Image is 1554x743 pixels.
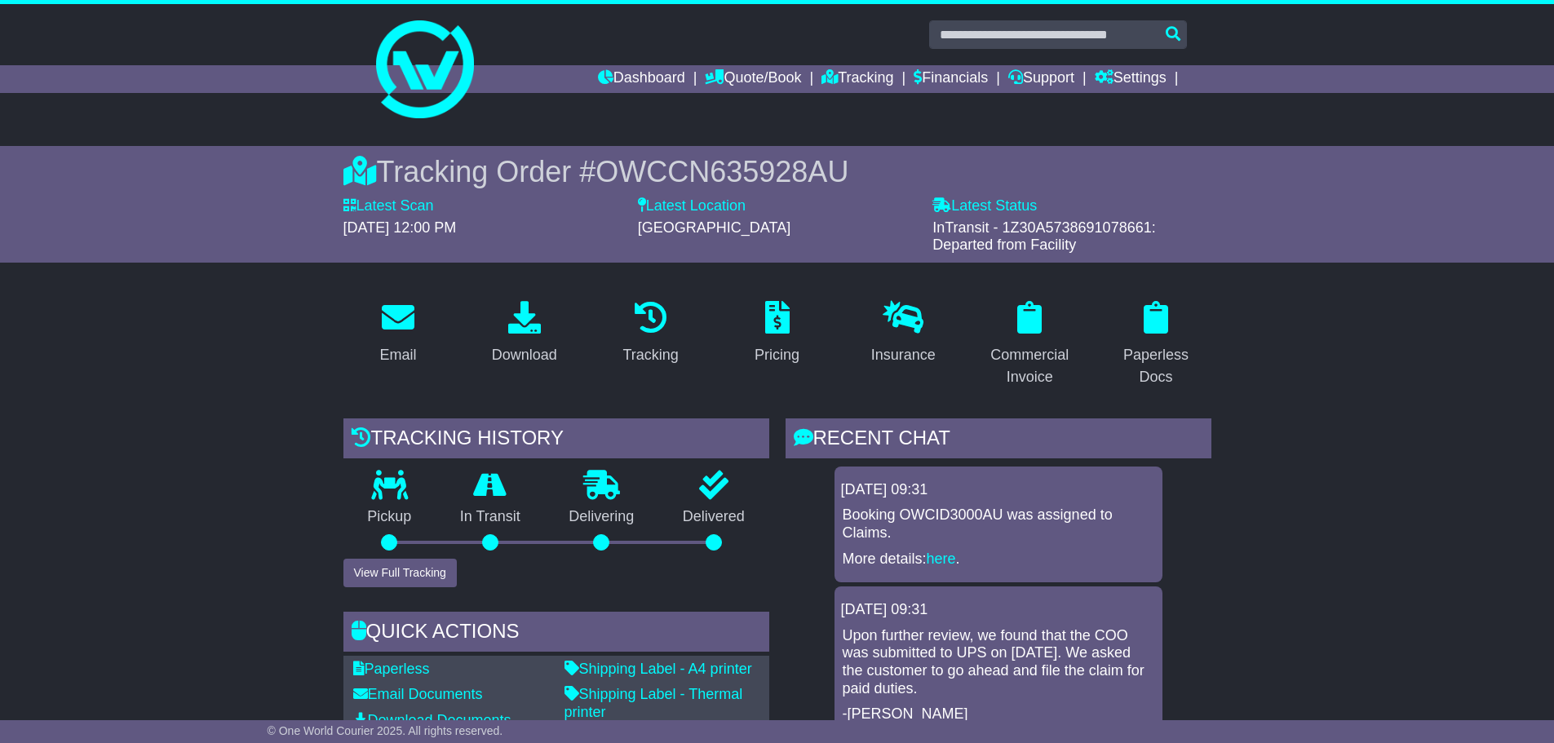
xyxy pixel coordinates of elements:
div: RECENT CHAT [786,418,1211,462]
div: Paperless Docs [1112,344,1201,388]
p: Pickup [343,508,436,526]
label: Latest Scan [343,197,434,215]
button: View Full Tracking [343,559,457,587]
a: Paperless Docs [1101,295,1211,394]
a: Paperless [353,661,430,677]
div: Pricing [755,344,799,366]
a: Tracking [612,295,688,372]
p: Delivering [545,508,659,526]
div: Quick Actions [343,612,769,656]
div: Tracking [622,344,678,366]
a: Email [369,295,427,372]
span: OWCCN635928AU [595,155,848,188]
p: More details: . [843,551,1154,568]
span: [GEOGRAPHIC_DATA] [638,219,790,236]
a: Quote/Book [705,65,801,93]
p: Upon further review, we found that the COO was submitted to UPS on [DATE]. We asked the customer ... [843,627,1154,697]
div: Tracking Order # [343,154,1211,189]
a: Shipping Label - A4 printer [564,661,752,677]
p: Delivered [658,508,769,526]
p: Booking OWCID3000AU was assigned to Claims. [843,506,1154,542]
div: Download [492,344,557,366]
a: Download [481,295,568,372]
a: Settings [1095,65,1167,93]
div: [DATE] 09:31 [841,481,1156,499]
a: Support [1008,65,1074,93]
label: Latest Location [638,197,746,215]
a: Financials [914,65,988,93]
div: Insurance [871,344,936,366]
a: Dashboard [598,65,685,93]
a: Email Documents [353,686,483,702]
a: Tracking [821,65,893,93]
div: Email [379,344,416,366]
label: Latest Status [932,197,1037,215]
a: Download Documents [353,712,511,728]
a: here [927,551,956,567]
a: Shipping Label - Thermal printer [564,686,743,720]
a: Commercial Invoice [975,295,1085,394]
span: InTransit - 1Z30A5738691078661: Departed from Facility [932,219,1156,254]
span: [DATE] 12:00 PM [343,219,457,236]
p: -[PERSON_NAME] [843,705,1154,723]
span: © One World Courier 2025. All rights reserved. [268,724,503,737]
a: Insurance [861,295,946,372]
p: In Transit [436,508,545,526]
div: [DATE] 09:31 [841,601,1156,619]
div: Tracking history [343,418,769,462]
a: Pricing [744,295,810,372]
div: Commercial Invoice [985,344,1074,388]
